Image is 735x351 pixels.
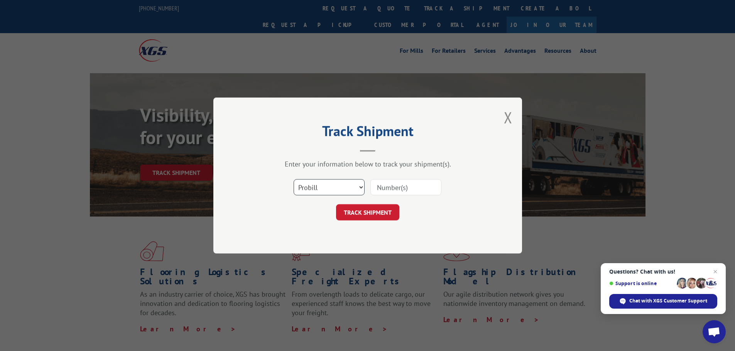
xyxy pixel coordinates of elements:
[629,297,707,304] span: Chat with XGS Customer Support
[609,280,674,286] span: Support is online
[252,160,483,168] div: Enter your information below to track your shipment(s).
[504,107,512,128] button: Close modal
[370,179,441,195] input: Number(s)
[711,267,720,276] span: Close chat
[609,294,717,309] div: Chat with XGS Customer Support
[336,204,399,220] button: TRACK SHIPMENT
[252,126,483,140] h2: Track Shipment
[703,320,726,343] div: Open chat
[609,269,717,275] span: Questions? Chat with us!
